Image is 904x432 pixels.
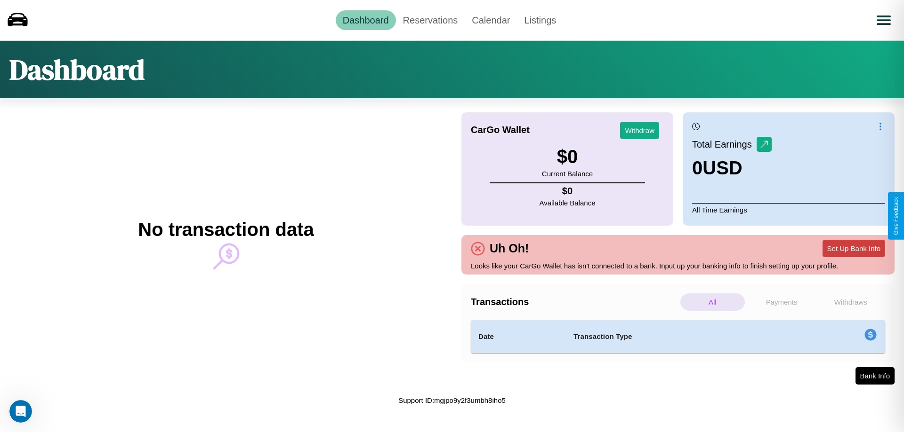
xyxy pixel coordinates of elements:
[692,136,757,153] p: Total Earnings
[471,259,885,272] p: Looks like your CarGo Wallet has isn't connected to a bank. Input up your banking info to finish ...
[542,146,593,167] h3: $ 0
[893,197,899,235] div: Give Feedback
[856,367,895,385] button: Bank Info
[542,167,593,180] p: Current Balance
[9,50,145,89] h1: Dashboard
[336,10,396,30] a: Dashboard
[396,10,465,30] a: Reservations
[692,157,772,179] h3: 0 USD
[750,293,814,311] p: Payments
[517,10,563,30] a: Listings
[818,293,883,311] p: Withdraws
[871,7,897,33] button: Open menu
[465,10,517,30] a: Calendar
[540,196,596,209] p: Available Balance
[680,293,745,311] p: All
[9,400,32,423] iframe: Intercom live chat
[138,219,314,240] h2: No transaction data
[471,125,530,135] h4: CarGo Wallet
[478,331,558,342] h4: Date
[471,297,678,307] h4: Transactions
[573,331,787,342] h4: Transaction Type
[471,320,885,353] table: simple table
[620,122,659,139] button: Withdraw
[692,203,885,216] p: All Time Earnings
[398,394,506,407] p: Support ID: mgjpo9y2f3umbh8iho5
[485,242,533,255] h4: Uh Oh!
[540,186,596,196] h4: $ 0
[823,240,885,257] button: Set Up Bank Info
